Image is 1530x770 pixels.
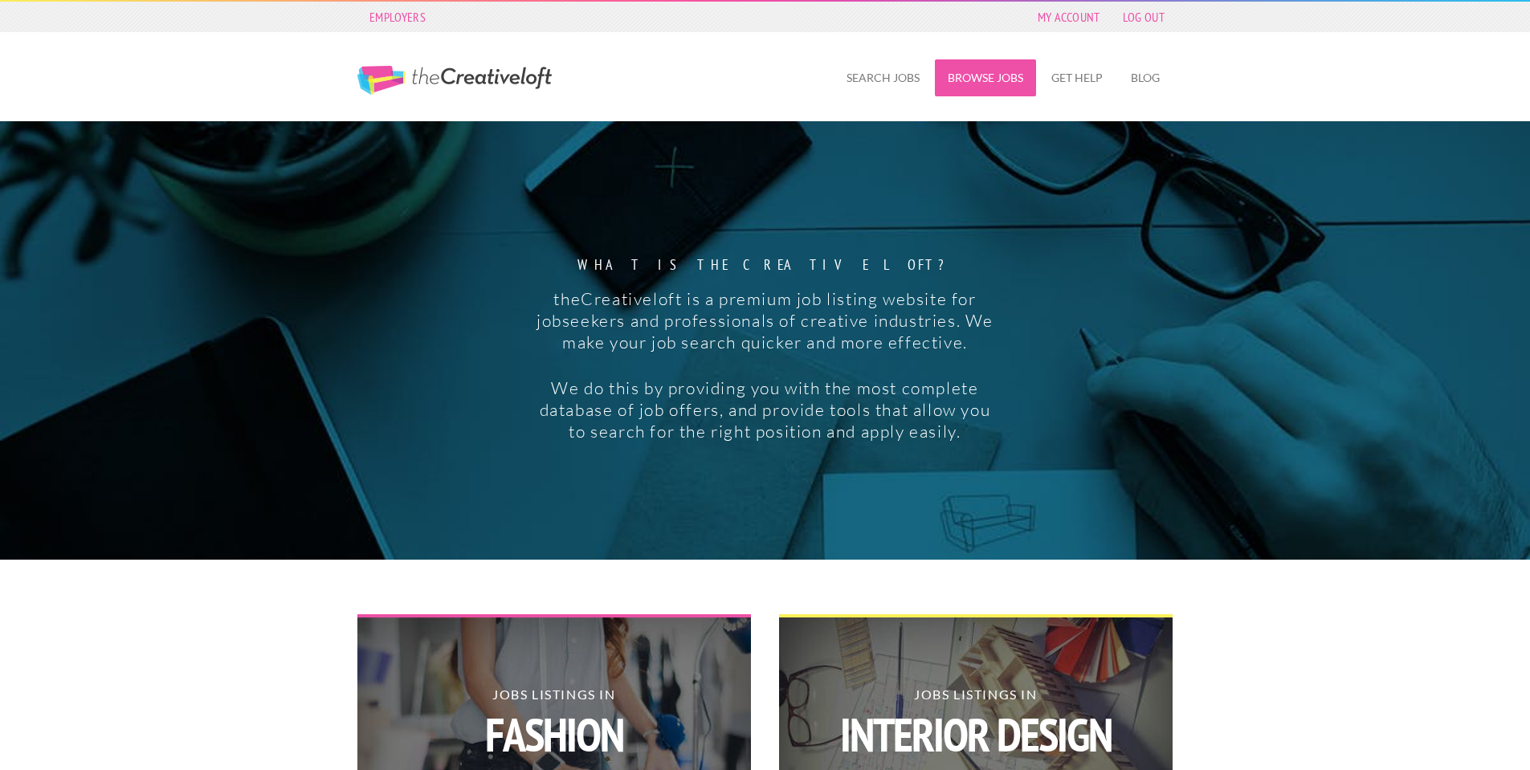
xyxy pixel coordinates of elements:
[533,288,997,353] p: theCreativeloft is a premium job listing website for jobseekers and professionals of creative ind...
[779,711,1173,758] strong: Interior Design
[357,711,751,758] strong: Fashion
[1030,6,1108,28] a: My Account
[1115,6,1173,28] a: Log Out
[1038,59,1116,96] a: Get Help
[834,59,932,96] a: Search Jobs
[935,59,1036,96] a: Browse Jobs
[1118,59,1173,96] a: Blog
[779,688,1173,758] h2: Jobs Listings in
[357,66,552,95] a: The Creative Loft
[533,258,997,272] strong: What is the creative loft?
[361,6,434,28] a: Employers
[533,377,997,442] p: We do this by providing you with the most complete database of job offers, and provide tools that...
[357,688,751,758] h2: Jobs Listings in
